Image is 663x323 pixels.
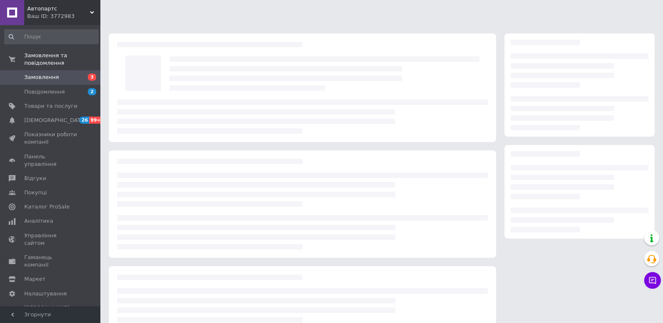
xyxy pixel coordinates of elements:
[24,153,77,168] span: Панель управління
[24,203,69,211] span: Каталог ProSale
[27,5,90,13] span: Автопартс
[24,74,59,81] span: Замовлення
[88,88,96,95] span: 2
[24,102,77,110] span: Товари та послуги
[24,290,67,298] span: Налаштування
[24,232,77,247] span: Управління сайтом
[24,275,46,283] span: Маркет
[24,52,100,67] span: Замовлення та повідомлення
[24,131,77,146] span: Показники роботи компанії
[24,189,47,196] span: Покупці
[24,88,65,96] span: Повідомлення
[88,74,96,81] span: 3
[24,254,77,269] span: Гаманець компанії
[79,117,89,124] span: 26
[27,13,100,20] div: Ваш ID: 3772983
[24,175,46,182] span: Відгуки
[24,217,53,225] span: Аналітика
[4,29,99,44] input: Пошук
[644,272,661,289] button: Чат з покупцем
[24,117,86,124] span: [DEMOGRAPHIC_DATA]
[89,117,103,124] span: 99+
